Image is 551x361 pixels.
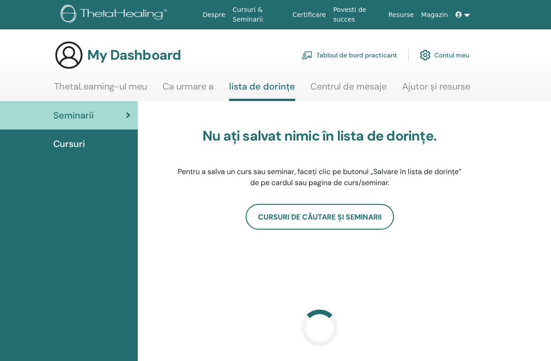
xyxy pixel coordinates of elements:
[289,6,330,23] a: Certificare
[420,45,469,65] a: Contul meu
[53,108,94,122] span: Seminarii
[420,47,431,63] img: cog.svg
[246,204,394,230] a: Cursuri de căutare și seminarii
[87,47,181,63] h3: My Dashboard
[229,81,295,101] a: lista de dorințe
[417,6,451,23] a: Magazin
[175,128,464,144] h3: Nu ați salvat nimic în lista de dorințe.
[175,166,464,188] p: Pentru a salva un curs sau seminar, faceți clic pe butonul „Salvare în lista de dorințe” de pe ca...
[163,81,214,99] a: Ca urmare a
[53,137,85,151] span: Cursuri
[402,81,470,99] a: Ajutor și resurse
[385,6,418,23] a: Resurse
[302,45,397,65] a: Tabloul de bord practicant
[302,51,313,59] img: chalkboard-teacher.svg
[229,1,289,28] a: Cursuri & Seminarii
[61,5,170,25] img: logo.png
[54,40,84,70] img: generic-user-icon.jpg
[310,81,387,99] a: Centrul de mesaje
[330,1,385,28] a: Povesti de succes
[199,6,229,23] a: Despre
[54,81,147,99] a: ThetaLearning-ul meu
